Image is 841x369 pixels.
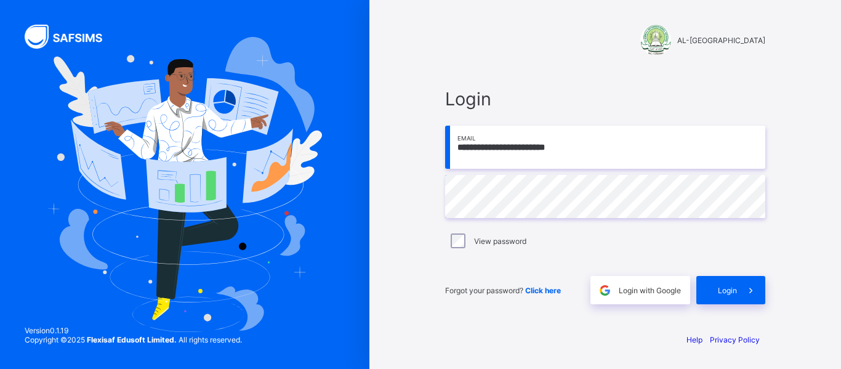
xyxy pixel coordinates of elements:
[25,25,117,49] img: SAFSIMS Logo
[677,36,765,45] span: AL-[GEOGRAPHIC_DATA]
[525,286,561,295] a: Click here
[710,335,760,344] a: Privacy Policy
[445,286,561,295] span: Forgot your password?
[445,88,765,110] span: Login
[718,286,737,295] span: Login
[25,335,242,344] span: Copyright © 2025 All rights reserved.
[47,37,322,332] img: Hero Image
[598,283,612,298] img: google.396cfc9801f0270233282035f929180a.svg
[87,335,177,344] strong: Flexisaf Edusoft Limited.
[474,237,526,246] label: View password
[686,335,702,344] a: Help
[619,286,681,295] span: Login with Google
[25,326,242,335] span: Version 0.1.19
